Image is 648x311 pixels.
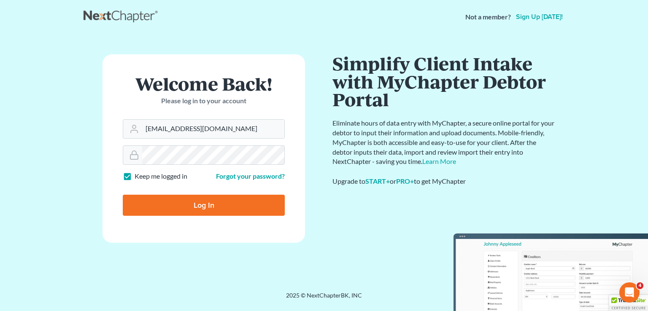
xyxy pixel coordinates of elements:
iframe: Intercom live chat [619,282,640,303]
a: Forgot your password? [216,172,285,180]
span: 4 [637,282,643,289]
a: START+ [365,177,390,185]
a: Sign up [DATE]! [514,13,564,20]
h1: Welcome Back! [123,75,285,93]
div: Upgrade to or to get MyChapter [332,177,556,186]
a: PRO+ [396,177,414,185]
input: Email Address [142,120,284,138]
p: Eliminate hours of data entry with MyChapter, a secure online portal for your debtor to input the... [332,118,556,166]
div: TrustedSite Certified [609,295,648,311]
strong: Not a member? [465,12,511,22]
h1: Simplify Client Intake with MyChapter Debtor Portal [332,54,556,108]
label: Keep me logged in [135,172,187,181]
a: Learn More [422,157,456,165]
div: 2025 © NextChapterBK, INC [84,291,564,306]
input: Log In [123,195,285,216]
p: Please log in to your account [123,96,285,106]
